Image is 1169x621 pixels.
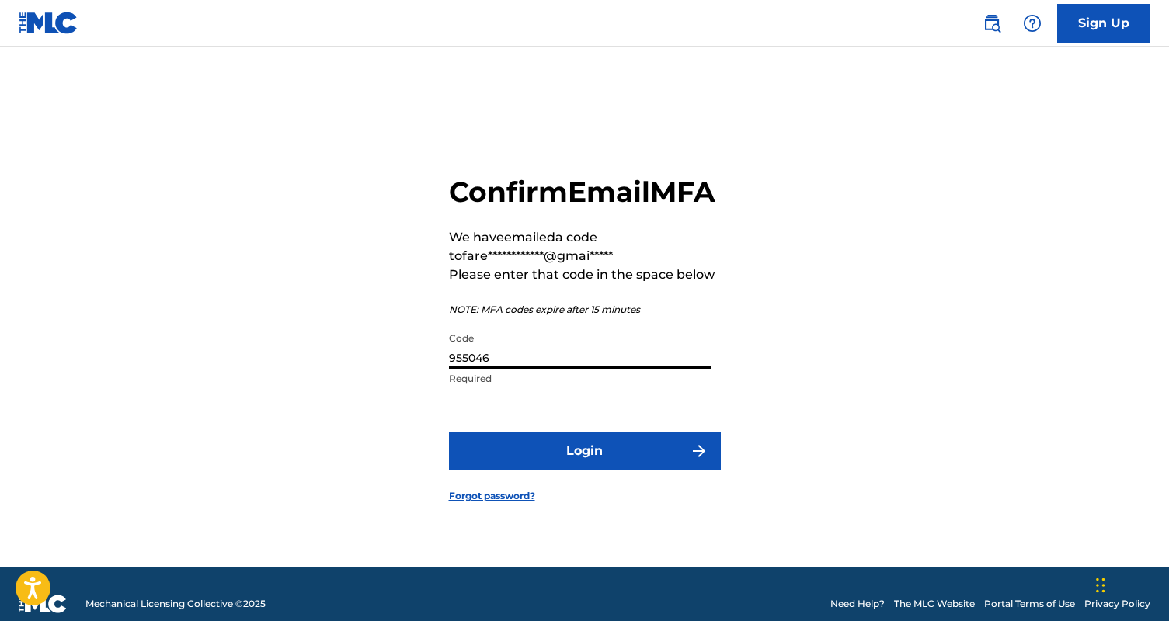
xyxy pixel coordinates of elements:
[85,597,266,611] span: Mechanical Licensing Collective © 2025
[449,432,721,470] button: Login
[690,442,708,460] img: f7272a7cc735f4ea7f67.svg
[449,265,721,284] p: Please enter that code in the space below
[976,8,1007,39] a: Public Search
[894,597,975,611] a: The MLC Website
[1096,562,1105,609] div: Drag
[449,489,535,503] a: Forgot password?
[1017,8,1048,39] div: Help
[984,597,1075,611] a: Portal Terms of Use
[1023,14,1042,33] img: help
[1057,4,1150,43] a: Sign Up
[830,597,885,611] a: Need Help?
[449,372,711,386] p: Required
[1084,597,1150,611] a: Privacy Policy
[983,14,1001,33] img: search
[449,303,721,317] p: NOTE: MFA codes expire after 15 minutes
[19,12,78,34] img: MLC Logo
[19,595,67,613] img: logo
[449,175,721,210] h2: Confirm Email MFA
[1091,546,1169,621] iframe: Chat Widget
